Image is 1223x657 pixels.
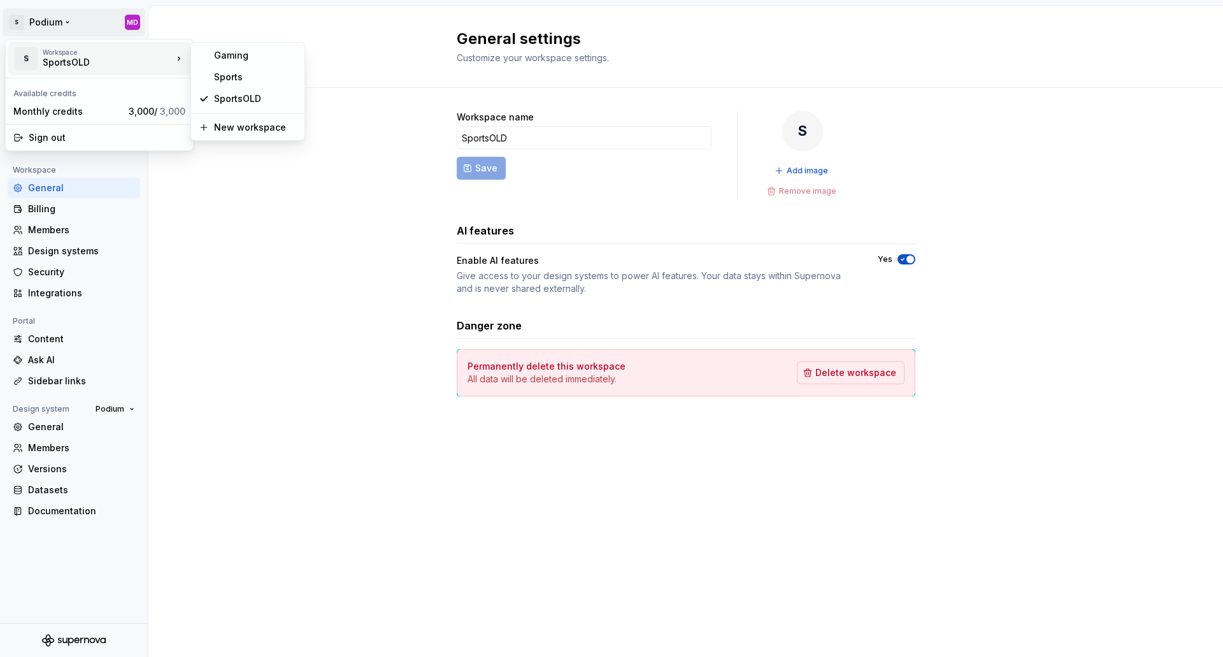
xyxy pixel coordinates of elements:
div: New workspace [214,121,297,134]
div: Gaming [214,49,297,62]
div: Monthly credits [13,105,124,118]
div: SportsOLD [43,56,151,69]
div: S [15,47,38,70]
div: Available credits [8,81,190,101]
div: Sports [214,71,297,83]
div: Workspace [43,48,173,56]
span: 3,000 / [129,106,185,117]
div: SportsOLD [214,92,297,105]
span: 3,000 [160,106,185,117]
div: Sign out [29,131,185,144]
